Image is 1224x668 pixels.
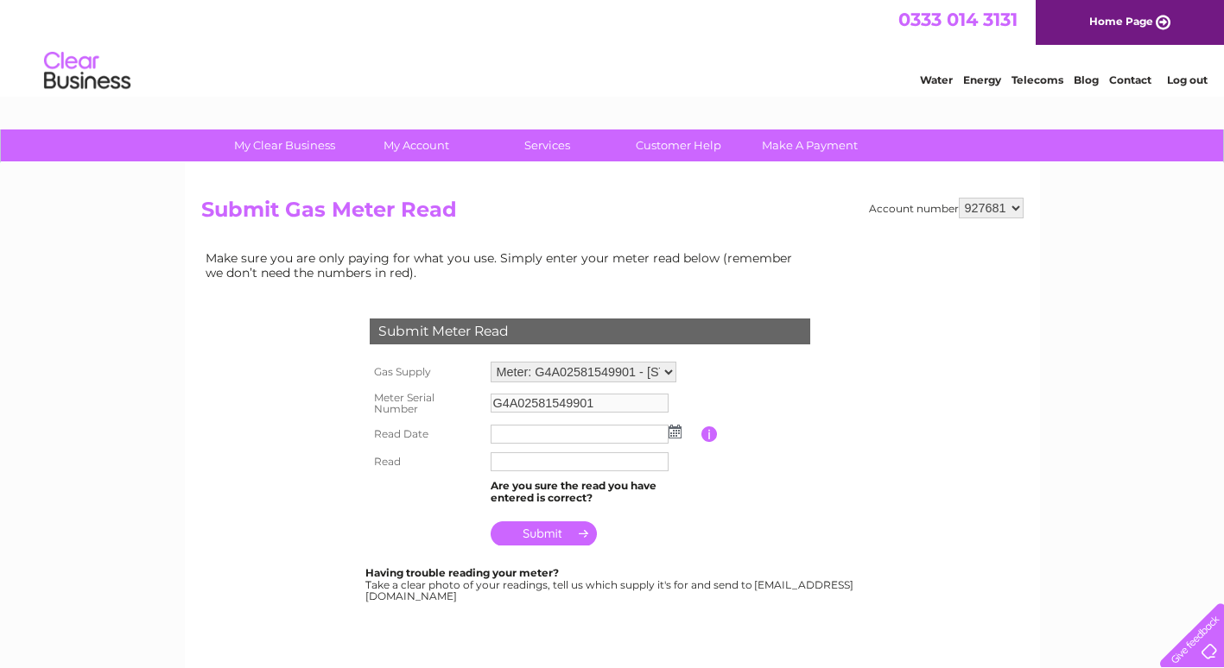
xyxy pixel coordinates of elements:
div: Account number [869,198,1024,218]
a: My Account [345,129,487,161]
a: Telecoms [1012,73,1063,86]
th: Read Date [365,420,486,448]
a: Log out [1167,73,1208,86]
a: Make A Payment [739,129,881,161]
a: Customer Help [607,129,750,161]
input: Submit [491,521,597,545]
div: Submit Meter Read [370,318,810,344]
a: Contact [1109,73,1151,86]
th: Meter Serial Number [365,387,486,421]
td: Are you sure the read you have entered is correct? [486,476,701,508]
th: Gas Supply [365,357,486,387]
td: Make sure you are only paying for what you use. Simply enter your meter read below (remember we d... [201,247,806,283]
a: 0333 014 3131 [898,9,1018,30]
div: Clear Business is a trading name of Verastar Limited (registered in [GEOGRAPHIC_DATA] No. 3667643... [205,9,1021,84]
a: Energy [963,73,1001,86]
img: logo.png [43,45,131,98]
h2: Submit Gas Meter Read [201,198,1024,230]
img: ... [669,425,682,438]
div: Take a clear photo of your readings, tell us which supply it's for and send to [EMAIL_ADDRESS][DO... [365,567,856,602]
input: Information [701,426,718,442]
a: My Clear Business [213,129,356,161]
b: Having trouble reading your meter? [365,566,559,579]
a: Water [920,73,953,86]
a: Services [476,129,618,161]
a: Blog [1074,73,1099,86]
th: Read [365,448,486,476]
